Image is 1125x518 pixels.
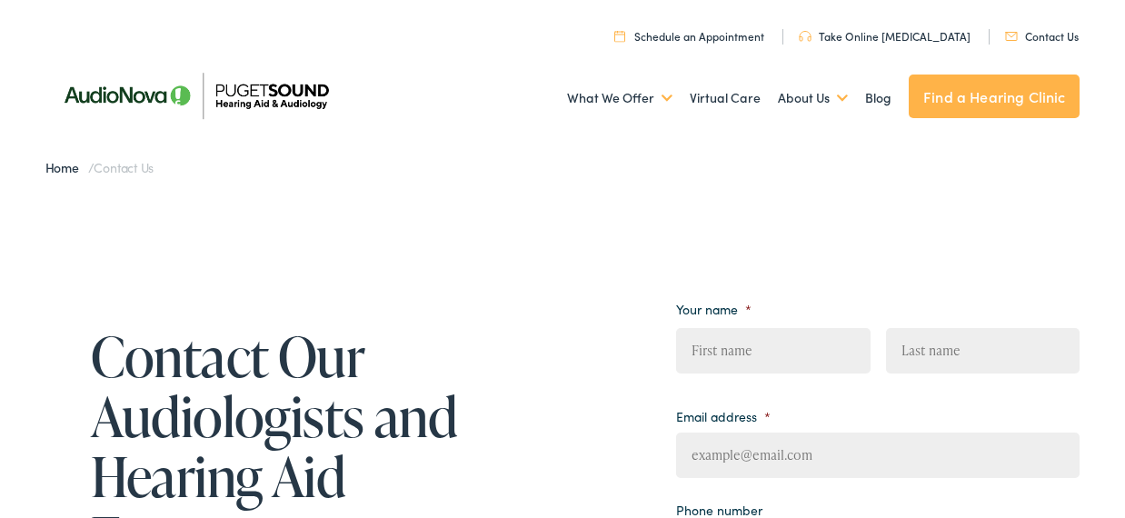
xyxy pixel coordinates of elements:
input: Last name [886,328,1080,374]
a: Blog [865,65,891,132]
img: utility icon [799,31,811,42]
a: Virtual Care [690,65,761,132]
a: What We Offer [567,65,672,132]
a: Home [45,158,88,176]
input: First name [676,328,871,374]
span: Contact Us [94,158,154,176]
span: / [45,158,154,176]
input: example@email.com [676,433,1080,478]
a: Find a Hearing Clinic [909,75,1080,118]
img: utility icon [1005,32,1018,41]
label: Email address [676,408,771,424]
label: Your name [676,301,752,317]
a: Take Online [MEDICAL_DATA] [799,28,971,44]
a: About Us [778,65,848,132]
label: Phone number [676,502,762,518]
a: Contact Us [1005,28,1079,44]
img: utility icon [614,30,625,42]
a: Schedule an Appointment [614,28,764,44]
